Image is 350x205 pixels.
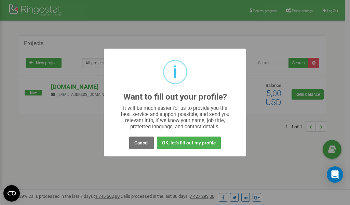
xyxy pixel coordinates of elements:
button: Cancel [129,137,154,149]
div: It will be much easier for us to provide you the best service and support possible, and send you ... [118,105,233,130]
button: Open CMP widget [3,185,20,202]
h2: Want to fill out your profile? [123,92,227,102]
div: Open Intercom Messenger [327,166,343,183]
button: OK, let's fill out my profile [157,137,221,149]
div: i [173,61,177,83]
